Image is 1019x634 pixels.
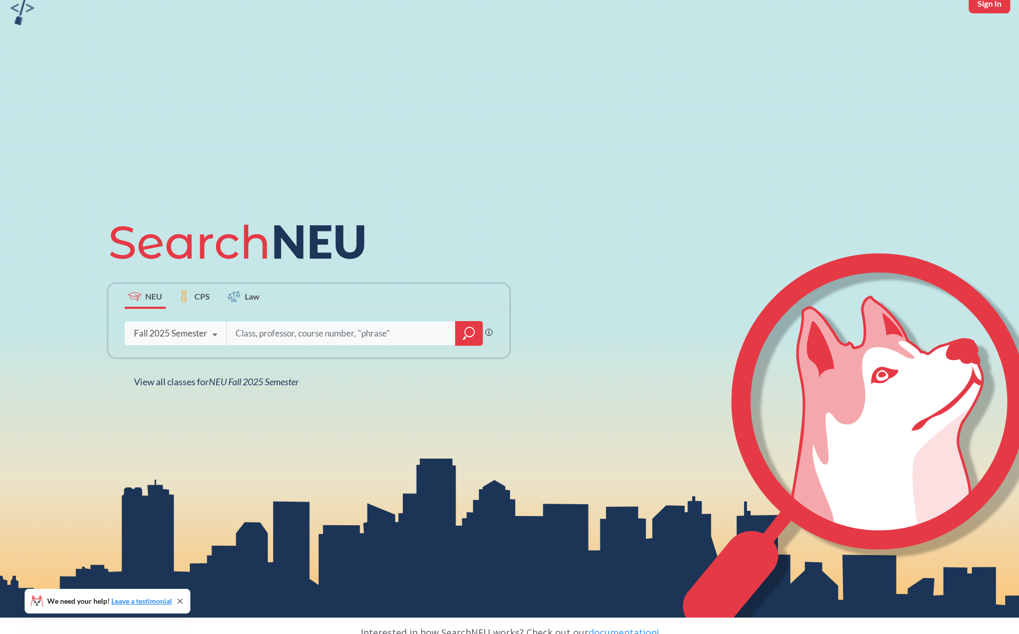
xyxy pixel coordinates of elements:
[234,323,448,344] input: Class, professor, course number, "phrase"
[209,376,299,387] span: NEU Fall 2025 Semester
[463,326,475,341] svg: magnifying glass
[194,290,210,302] span: CPS
[455,321,483,346] div: magnifying glass
[111,597,172,605] a: Leave a testimonial
[134,328,207,339] div: Fall 2025 Semester
[245,290,260,302] span: Law
[145,290,162,302] span: NEU
[134,376,299,387] span: View all classes for
[47,598,172,605] span: We need your help!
